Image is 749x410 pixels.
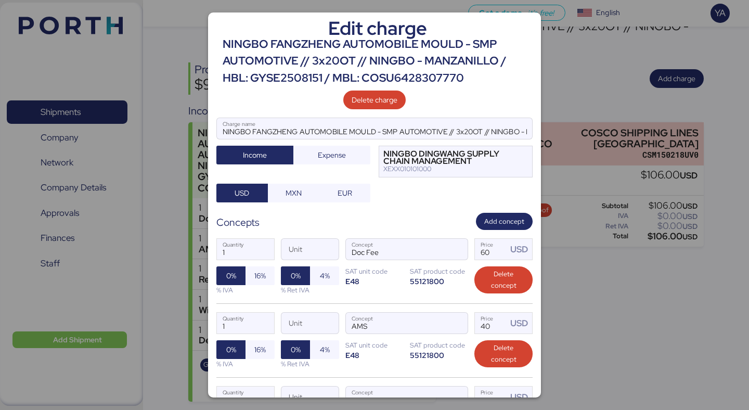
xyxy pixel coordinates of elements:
[510,243,532,256] div: USD
[476,213,533,230] button: Add concept
[343,91,406,109] button: Delete charge
[281,313,339,334] input: Unit
[286,187,302,199] span: MXN
[223,21,533,36] div: Edit charge
[410,276,468,286] div: 55121800
[217,239,274,260] input: Quantity
[310,266,339,285] button: 4%
[475,387,507,407] input: Price
[246,340,275,359] button: 16%
[216,184,268,202] button: USD
[217,313,274,334] input: Quantity
[352,94,397,106] span: Delete charge
[383,150,516,165] div: NINGBO DINGWANG SUPPLY CHAIN MANAGEMENT
[246,266,275,285] button: 16%
[346,239,443,260] input: Concept
[216,215,260,230] div: Concepts
[345,266,404,276] div: SAT unit code
[345,340,404,350] div: SAT unit code
[281,266,310,285] button: 0%
[446,315,468,337] button: ConceptConcept
[281,340,310,359] button: 0%
[254,343,266,356] span: 16%
[346,313,443,334] input: Concept
[291,270,301,282] span: 0%
[474,340,533,367] button: Delete concept
[254,270,266,282] span: 16%
[217,118,532,139] input: Charge name
[226,343,236,356] span: 0%
[410,340,468,350] div: SAT product code
[320,270,330,282] span: 4%
[268,184,319,202] button: MXN
[243,149,267,161] span: Income
[293,146,370,164] button: Expense
[216,359,275,369] div: % IVA
[319,184,370,202] button: EUR
[216,340,246,359] button: 0%
[281,359,339,369] div: % Ret IVA
[345,276,404,286] div: E48
[216,285,275,295] div: % IVA
[291,343,301,356] span: 0%
[510,391,532,404] div: USD
[475,239,507,260] input: Price
[446,241,468,263] button: ConceptConcept
[338,187,352,199] span: EUR
[383,165,516,173] div: XEXX010101000
[217,387,274,407] input: Quantity
[318,149,346,161] span: Expense
[346,387,443,407] input: Concept
[474,266,533,293] button: Delete concept
[484,216,524,227] span: Add concept
[345,350,404,360] div: E48
[235,187,249,199] span: USD
[226,270,236,282] span: 0%
[483,342,524,365] span: Delete concept
[510,317,532,330] div: USD
[483,268,524,291] span: Delete concept
[410,350,468,360] div: 55121800
[320,343,330,356] span: 4%
[281,239,339,260] input: Unit
[410,266,468,276] div: SAT product code
[310,340,339,359] button: 4%
[475,313,507,334] input: Price
[216,146,293,164] button: Income
[281,387,339,407] input: Unit
[281,285,339,295] div: % Ret IVA
[216,266,246,285] button: 0%
[223,36,533,86] div: NINGBO FANGZHENG AUTOMOBILE MOULD - SMP AUTOMOTIVE // 3x20OT // NINGBO - MANZANILLO / HBL: GYSE25...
